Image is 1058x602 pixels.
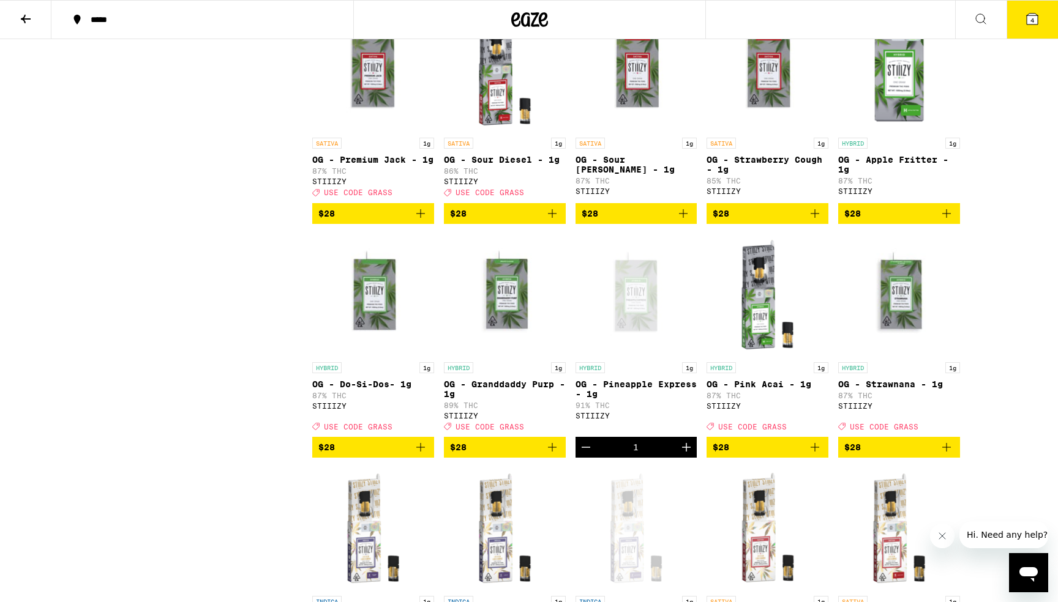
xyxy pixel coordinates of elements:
[838,467,960,590] img: STIIIZY - Purple Haze Live Resin Liquid Diamond - 1g
[707,467,828,590] img: STIIIZY - Hawaiian Snow Live Resin Liquid Diamonds - 1g
[576,138,605,149] p: SATIVA
[814,138,828,149] p: 1g
[312,167,434,175] p: 87% THC
[844,209,861,218] span: $28
[707,203,828,224] button: Add to bag
[707,9,828,132] img: STIIIZY - OG - Strawberry Cough - 1g
[456,189,524,197] span: USE CODE GRASS
[676,437,697,458] button: Increment
[707,9,828,203] a: Open page for OG - Strawberry Cough - 1g from STIIIZY
[312,402,434,410] div: STIIIZY
[707,187,828,195] div: STIIIZY
[444,9,566,203] a: Open page for OG - Sour Diesel - 1g from STIIIZY
[707,402,828,410] div: STIIIZY
[456,423,524,431] span: USE CODE GRASS
[312,234,434,437] a: Open page for OG - Do-Si-Dos- 1g from STIIIZY
[838,392,960,399] p: 87% THC
[930,524,955,548] iframe: Close message
[444,9,566,132] img: STIIIZY - OG - Sour Diesel - 1g
[1007,1,1058,39] button: 4
[713,209,729,218] span: $28
[444,412,566,420] div: STIIIZY
[444,379,566,399] p: OG - Granddaddy Purp - 1g
[312,9,434,203] a: Open page for OG - Premium Jack - 1g from STIIIZY
[444,234,566,356] img: STIIIZY - OG - Granddaddy Purp - 1g
[312,379,434,389] p: OG - Do-Si-Dos- 1g
[312,155,434,165] p: OG - Premium Jack - 1g
[444,401,566,409] p: 89% THC
[707,362,736,373] p: HYBRID
[707,234,828,356] img: STIIIZY - OG - Pink Acai - 1g
[576,362,605,373] p: HYBRID
[444,234,566,437] a: Open page for OG - Granddaddy Purp - 1g from STIIIZY
[444,167,566,175] p: 86% THC
[576,177,697,185] p: 87% THC
[838,9,960,203] a: Open page for OG - Apple Fritter - 1g from STIIIZY
[945,138,960,149] p: 1g
[1030,17,1034,24] span: 4
[838,234,960,437] a: Open page for OG - Strawnana - 1g from STIIIZY
[838,437,960,458] button: Add to bag
[318,442,335,452] span: $28
[444,138,473,149] p: SATIVA
[444,437,566,458] button: Add to bag
[576,437,596,458] button: Decrement
[576,187,697,195] div: STIIIZY
[419,138,434,149] p: 1g
[576,9,697,203] a: Open page for OG - Sour Tangie - 1g from STIIIZY
[312,138,342,149] p: SATIVA
[850,423,918,431] span: USE CODE GRASS
[707,234,828,437] a: Open page for OG - Pink Acai - 1g from STIIIZY
[312,392,434,399] p: 87% THC
[444,362,473,373] p: HYBRID
[838,203,960,224] button: Add to bag
[814,362,828,373] p: 1g
[576,401,697,409] p: 91% THC
[707,379,828,389] p: OG - Pink Acai - 1g
[838,362,868,373] p: HYBRID
[1009,553,1048,592] iframe: Button to launch messaging window
[682,138,697,149] p: 1g
[718,423,787,431] span: USE CODE GRASS
[324,189,392,197] span: USE CODE GRASS
[312,203,434,224] button: Add to bag
[450,442,467,452] span: $28
[838,234,960,356] img: STIIIZY - OG - Strawnana - 1g
[682,362,697,373] p: 1g
[576,379,697,399] p: OG - Pineapple Express - 1g
[838,155,960,174] p: OG - Apple Fritter - 1g
[324,423,392,431] span: USE CODE GRASS
[576,412,697,420] div: STIIIZY
[838,187,960,195] div: STIIIZY
[838,177,960,185] p: 87% THC
[707,155,828,174] p: OG - Strawberry Cough - 1g
[318,209,335,218] span: $28
[844,442,861,452] span: $28
[444,467,566,590] img: STIIIZY - Tahoe OG Live Resin Liquid Diamonds - 1g
[945,362,960,373] p: 1g
[312,362,342,373] p: HYBRID
[312,437,434,458] button: Add to bag
[707,177,828,185] p: 85% THC
[838,402,960,410] div: STIIIZY
[551,138,566,149] p: 1g
[419,362,434,373] p: 1g
[838,9,960,132] img: STIIIZY - OG - Apple Fritter - 1g
[312,9,434,132] img: STIIIZY - OG - Premium Jack - 1g
[576,155,697,174] p: OG - Sour [PERSON_NAME] - 1g
[312,467,434,590] img: STIIIZY - Northern Lights Live Resin Liquid Diamond - 1g
[713,442,729,452] span: $28
[959,521,1048,548] iframe: Message from company
[707,437,828,458] button: Add to bag
[312,177,434,185] div: STIIIZY
[551,362,566,373] p: 1g
[444,155,566,165] p: OG - Sour Diesel - 1g
[450,209,467,218] span: $28
[576,203,697,224] button: Add to bag
[444,177,566,185] div: STIIIZY
[444,203,566,224] button: Add to bag
[582,209,598,218] span: $28
[838,379,960,389] p: OG - Strawnana - 1g
[576,234,697,437] a: Open page for OG - Pineapple Express - 1g from STIIIZY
